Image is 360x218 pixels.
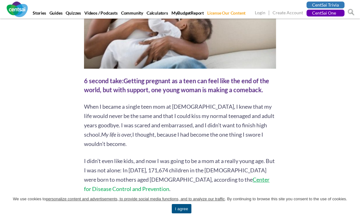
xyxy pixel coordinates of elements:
em: My life is over, [101,131,132,138]
img: CentSai [7,2,28,17]
p: When I became a single teen mom at [DEMOGRAPHIC_DATA], I knew that my life would never be the sam... [84,102,276,148]
a: Community [120,10,144,19]
a: I agree [172,204,191,213]
a: Videos / Podcasts [83,10,119,19]
u: personalize content and advertisements, to provide social media functions, and to analyze our tra... [46,197,225,201]
a: License Our Content [206,10,247,19]
a: Login [255,10,265,16]
a: Guides [48,10,64,19]
a: MyBudgetReport [170,10,205,19]
span: 6 second take: [84,77,124,84]
a: Stories [31,10,47,19]
span: | [266,9,272,16]
a: Create Account [273,10,303,16]
p: I didn’t even like kids, and now I was going to be a mom at a really young age. But I was not alo... [84,156,276,193]
a: CentSai One [306,10,344,16]
a: CentSai Trivia [306,2,344,8]
div: Getting pregnant as a teen can feel like the end of the world, but with support, one young woman ... [84,76,276,94]
a: I agree [349,202,355,208]
a: Calculators [145,10,169,19]
a: Quizzes [64,10,82,19]
span: We use cookies to . By continuing to browse this site you consent to the use of cookies. [13,196,347,202]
